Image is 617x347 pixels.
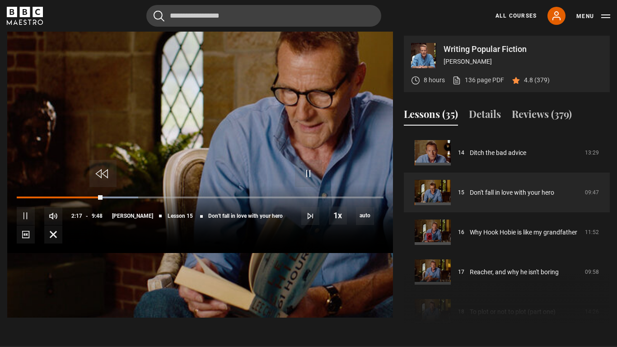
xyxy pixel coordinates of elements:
p: 8 hours [424,75,445,85]
a: Don't fall in love with your hero [470,188,554,197]
a: Reacher, and why he isn't boring [470,267,559,277]
button: Mute [44,207,62,225]
div: Progress Bar [17,197,383,198]
button: Next Lesson [301,207,319,225]
video-js: Video Player [7,36,393,253]
span: Don't fall in love with your hero [208,213,283,219]
button: Toggle navigation [576,12,610,21]
a: Why Hook Hobie is like my grandfather [470,228,577,237]
button: Submit the search query [154,10,164,22]
span: Lesson 15 [168,213,193,219]
a: All Courses [495,12,537,20]
p: 4.8 (379) [524,75,550,85]
input: Search [146,5,381,27]
p: Writing Popular Fiction [444,45,603,53]
button: Fullscreen [44,225,62,244]
a: Ditch the bad advice [470,148,526,158]
button: Playback Rate [329,206,347,225]
p: [PERSON_NAME] [444,57,603,66]
span: [PERSON_NAME] [112,213,153,219]
div: Current quality: 1080p [356,207,374,225]
a: 136 page PDF [452,75,504,85]
button: Reviews (379) [512,107,572,126]
span: 2:17 [71,208,82,224]
span: - [86,213,88,219]
button: Lessons (35) [404,107,458,126]
span: auto [356,207,374,225]
button: Captions [17,225,35,244]
span: 9:48 [92,208,103,224]
button: Pause [17,207,35,225]
svg: BBC Maestro [7,7,43,25]
button: Details [469,107,501,126]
